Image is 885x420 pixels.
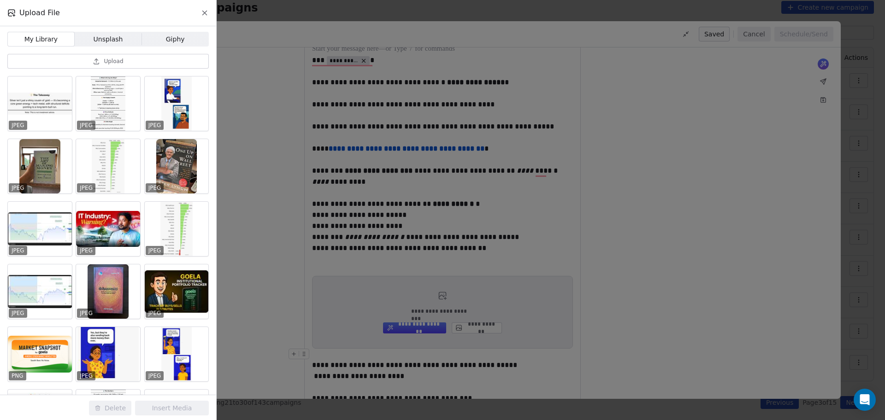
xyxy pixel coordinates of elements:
[148,184,161,192] p: JPEG
[12,247,24,254] p: JPEG
[12,122,24,129] p: JPEG
[135,401,209,415] button: Insert Media
[854,389,876,411] div: Open Intercom Messenger
[19,7,60,18] span: Upload File
[148,309,161,317] p: JPEG
[148,122,161,129] p: JPEG
[148,372,161,379] p: JPEG
[12,372,24,379] p: PNG
[7,54,209,69] button: Upload
[104,58,123,65] span: Upload
[166,35,185,44] span: Giphy
[148,247,161,254] p: JPEG
[12,184,24,192] p: JPEG
[89,401,131,415] button: Delete
[80,122,93,129] p: JPEG
[80,247,93,254] p: JPEG
[80,184,93,192] p: JPEG
[80,372,93,379] p: JPEG
[80,309,93,317] p: JPEG
[12,309,24,317] p: JPEG
[94,35,123,44] span: Unsplash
